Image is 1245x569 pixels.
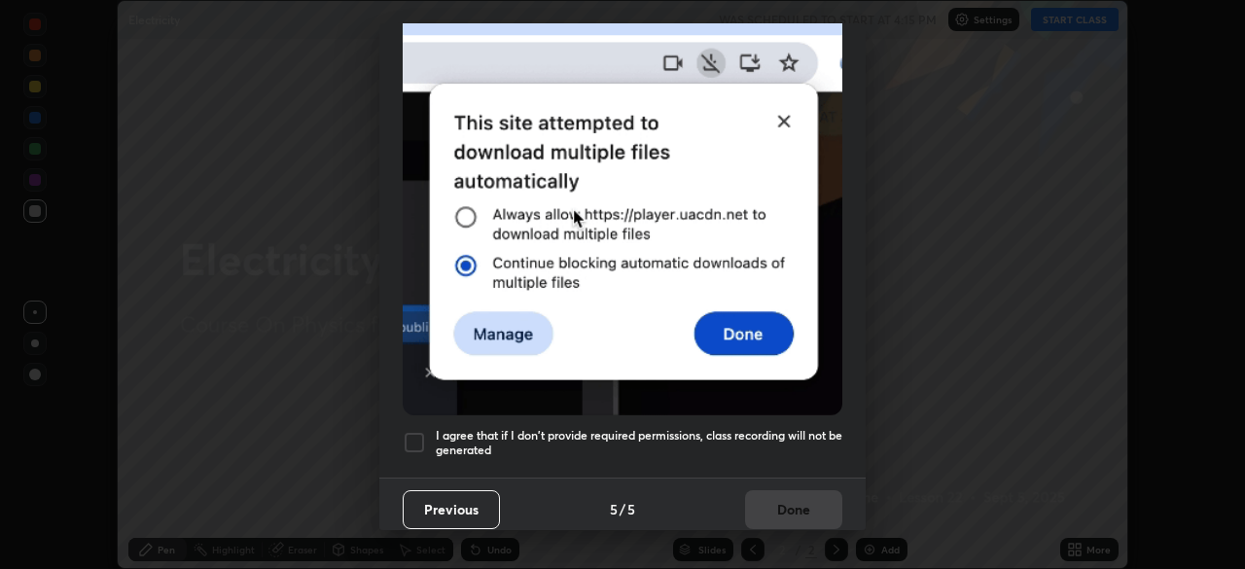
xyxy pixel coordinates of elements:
[403,490,500,529] button: Previous
[436,428,842,458] h5: I agree that if I don't provide required permissions, class recording will not be generated
[627,499,635,519] h4: 5
[610,499,618,519] h4: 5
[620,499,625,519] h4: /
